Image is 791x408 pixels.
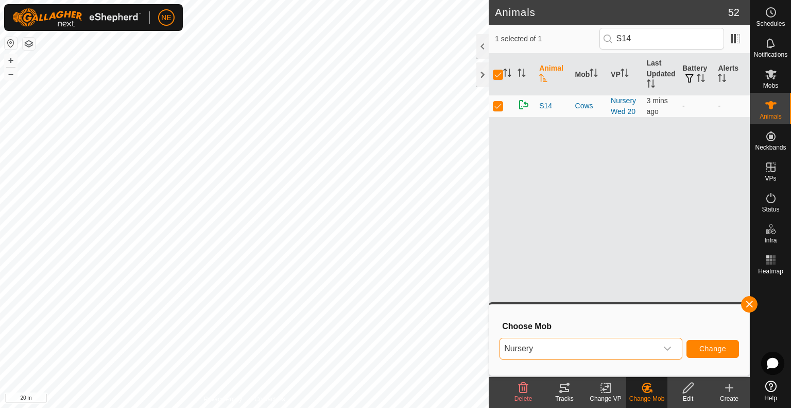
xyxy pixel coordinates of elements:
[585,394,626,403] div: Change VP
[758,268,783,274] span: Heatmap
[667,394,709,403] div: Edit
[12,8,141,27] img: Gallagher Logo
[607,54,642,95] th: VP
[23,38,35,50] button: Map Layers
[518,99,530,111] img: returning on
[502,321,739,331] h3: Choose Mob
[5,68,17,80] button: –
[647,81,655,89] p-sorticon: Activate to sort
[718,75,726,84] p-sorticon: Activate to sort
[697,75,705,84] p-sorticon: Activate to sort
[657,338,678,359] div: dropdown trigger
[765,175,776,182] span: VPs
[678,95,714,117] td: -
[599,28,724,50] input: Search (S)
[764,395,777,401] span: Help
[643,54,678,95] th: Last Updated
[495,6,728,19] h2: Animals
[514,395,532,402] span: Delete
[709,394,750,403] div: Create
[699,345,726,353] span: Change
[503,70,511,78] p-sorticon: Activate to sort
[571,54,607,95] th: Mob
[590,70,598,78] p-sorticon: Activate to sort
[754,52,787,58] span: Notifications
[611,96,636,116] a: Nursery Wed 20
[756,21,785,27] span: Schedules
[621,70,629,78] p-sorticon: Activate to sort
[544,394,585,403] div: Tracks
[5,37,17,50] button: Reset Map
[539,75,547,84] p-sorticon: Activate to sort
[204,395,243,404] a: Privacy Policy
[686,340,739,358] button: Change
[764,237,777,243] span: Infra
[5,54,17,67] button: +
[626,394,667,403] div: Change Mob
[575,101,603,111] div: Cows
[535,54,571,95] th: Animal
[678,54,714,95] th: Battery
[755,144,786,151] span: Neckbands
[714,95,750,117] td: -
[760,113,782,120] span: Animals
[539,101,552,111] span: S14
[254,395,285,404] a: Contact Us
[728,5,740,20] span: 52
[714,54,750,95] th: Alerts
[161,12,171,23] span: NE
[647,96,668,116] span: 20 Aug 2025, 4:59 pm
[500,338,657,359] span: Nursery
[763,83,778,89] span: Mobs
[518,70,526,78] p-sorticon: Activate to sort
[495,34,599,44] span: 1 selected of 1
[750,377,791,405] a: Help
[762,206,779,213] span: Status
